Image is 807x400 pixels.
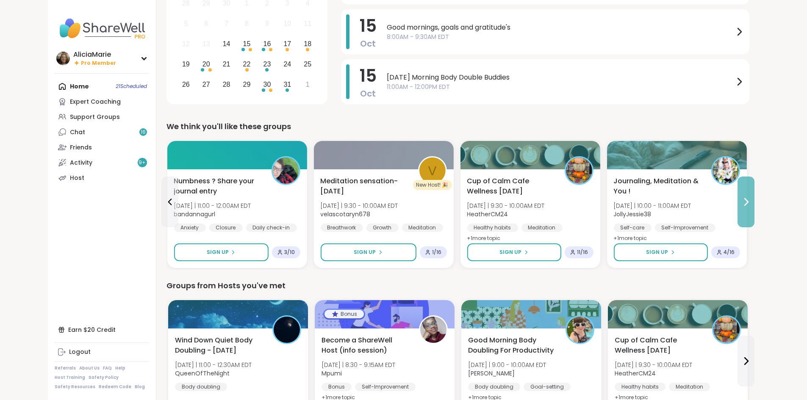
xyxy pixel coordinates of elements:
[55,124,149,140] a: Chat16
[182,38,190,50] div: 12
[115,365,125,371] a: Help
[577,249,588,256] span: 11 / 16
[387,72,734,83] span: [DATE] Morning Body Double Buddies
[55,140,149,155] a: Friends
[322,369,342,378] b: Mpumi
[70,159,92,167] div: Activity
[175,361,252,369] span: [DATE] | 11:00 - 12:30AM EDT
[70,113,120,121] div: Support Groups
[246,223,297,232] div: Daily check-in
[73,50,116,59] div: AliciaMarie
[299,55,317,73] div: Choose Saturday, October 25th, 2025
[646,248,668,256] span: Sign Up
[184,18,188,29] div: 5
[467,223,518,232] div: Healthy habits
[177,15,195,33] div: Not available Sunday, October 5th, 2025
[258,15,276,33] div: Not available Thursday, October 9th, 2025
[217,55,236,73] div: Choose Tuesday, October 21st, 2025
[174,176,262,196] span: Numbness ? Share your journal entry
[402,223,443,232] div: Meditation
[81,60,116,67] span: Pro Member
[89,375,119,381] a: Safety Policy
[283,38,291,50] div: 17
[56,52,70,65] img: AliciaMarie
[70,98,121,106] div: Expert Coaching
[70,128,85,137] div: Chat
[304,58,311,70] div: 25
[413,180,452,190] div: New Host! 🎉
[258,35,276,53] div: Choose Thursday, October 16th, 2025
[360,14,377,38] span: 15
[55,14,149,43] img: ShareWell Nav Logo
[724,249,735,256] span: 4 / 16
[360,64,377,88] span: 15
[55,155,149,170] a: Activity9+
[258,75,276,94] div: Choose Thursday, October 30th, 2025
[177,35,195,53] div: Not available Sunday, October 12th, 2025
[55,109,149,124] a: Support Groups
[567,317,593,343] img: Adrienne_QueenOfTheDawn
[174,243,268,261] button: Sign Up
[202,58,210,70] div: 20
[238,15,256,33] div: Not available Wednesday, October 8th, 2025
[202,38,210,50] div: 13
[182,79,190,90] div: 26
[278,35,297,53] div: Choose Friday, October 17th, 2025
[175,369,230,378] b: QueenOfTheNight
[55,375,85,381] a: Host Training
[613,176,702,196] span: Journaling, Meditation & You !
[468,383,520,391] div: Body doubling
[615,369,656,378] b: HeatherCM24
[278,15,297,33] div: Not available Friday, October 10th, 2025
[177,55,195,73] div: Choose Sunday, October 19th, 2025
[283,18,291,29] div: 10
[243,38,251,50] div: 15
[197,55,215,73] div: Choose Monday, October 20th, 2025
[322,335,410,356] span: Become a ShareWell Host (info session)
[467,243,561,261] button: Sign Up
[243,58,251,70] div: 22
[99,384,131,390] a: Redeem Code
[69,348,91,356] div: Logout
[135,384,145,390] a: Blog
[467,201,544,210] span: [DATE] | 9:30 - 10:00AM EDT
[283,79,291,90] div: 31
[324,310,364,318] div: Bonus
[207,248,229,256] span: Sign Up
[238,55,256,73] div: Choose Wednesday, October 22nd, 2025
[420,317,446,343] img: Mpumi
[139,159,146,166] span: 9 +
[320,201,398,210] span: [DATE] | 9:30 - 10:00AM EDT
[613,223,651,232] div: Self-care
[360,38,376,50] span: Oct
[320,176,408,196] span: Meditation sensation-[DATE]
[360,88,376,99] span: Oct
[613,201,691,210] span: [DATE] | 10:00 - 11:00AM EDT
[175,335,263,356] span: Wind Down Quiet Body Doubling - [DATE]
[274,317,300,343] img: QueenOfTheNight
[141,129,146,136] span: 16
[263,58,271,70] div: 23
[217,35,236,53] div: Choose Tuesday, October 14th, 2025
[428,161,437,181] span: v
[283,58,291,70] div: 24
[615,335,703,356] span: Cup of Calm Cafe Wellness [DATE]
[55,170,149,185] a: Host
[174,210,215,218] b: bandannagurl
[669,383,710,391] div: Meditation
[197,15,215,33] div: Not available Monday, October 6th, 2025
[55,384,95,390] a: Safety Resources
[354,248,376,256] span: Sign Up
[166,121,749,132] div: We think you'll like these groups
[468,335,556,356] span: Good Morning Body Doubling For Productivity
[320,223,363,232] div: Breathwork
[615,361,692,369] span: [DATE] | 9:30 - 10:00AM EDT
[70,174,84,182] div: Host
[265,18,269,29] div: 9
[299,15,317,33] div: Not available Saturday, October 11th, 2025
[306,79,310,90] div: 1
[263,79,271,90] div: 30
[322,361,395,369] span: [DATE] | 8:30 - 9:15AM EDT
[103,365,112,371] a: FAQ
[566,157,592,184] img: HeatherCM24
